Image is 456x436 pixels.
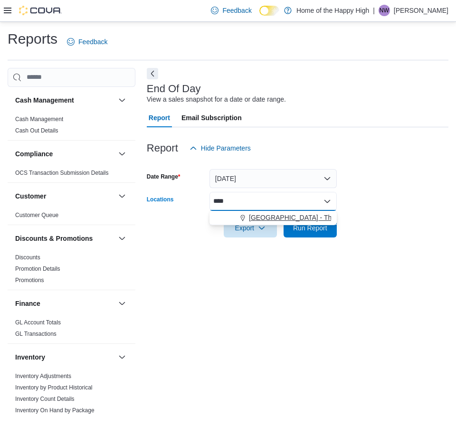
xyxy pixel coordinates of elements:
a: Inventory by Product Historical [15,384,93,391]
p: [PERSON_NAME] [394,5,448,16]
button: Cash Management [116,95,128,106]
span: Feedback [222,6,251,15]
span: Inventory by Product Historical [15,384,93,391]
div: View a sales snapshot for a date or date range. [147,95,286,104]
span: OCS Transaction Submission Details [15,169,109,177]
div: Discounts & Promotions [8,252,135,290]
a: Promotions [15,277,44,284]
button: Export [224,218,277,237]
a: Customer Queue [15,212,58,218]
span: Cash Out Details [15,127,58,134]
button: Cash Management [15,95,114,105]
div: Finance [8,317,135,343]
p: | [373,5,375,16]
h3: Cash Management [15,95,74,105]
h1: Reports [8,29,57,48]
h3: Report [147,142,178,154]
a: Feedback [207,1,255,20]
button: Customer [116,190,128,202]
h3: Discounts & Promotions [15,234,93,243]
span: GL Account Totals [15,319,61,326]
button: Finance [116,298,128,309]
button: Discounts & Promotions [116,233,128,244]
span: Promotion Details [15,265,60,273]
span: Hide Parameters [201,143,251,153]
p: Home of the Happy High [296,5,369,16]
h3: Finance [15,299,40,308]
button: [GEOGRAPHIC_DATA] - The Shed District - Fire & Flower [209,211,337,225]
div: Natasha Walsh [379,5,390,16]
a: Inventory Adjustments [15,373,71,379]
button: Inventory [116,351,128,363]
button: Compliance [116,148,128,160]
a: Promotion Details [15,265,60,272]
button: Hide Parameters [186,139,255,158]
label: Date Range [147,173,180,180]
button: [DATE] [209,169,337,188]
div: Cash Management [8,114,135,140]
button: Run Report [284,218,337,237]
button: Inventory [15,352,114,362]
span: Report [149,108,170,127]
h3: Compliance [15,149,53,159]
button: Compliance [15,149,114,159]
button: Customer [15,191,114,201]
a: Cash Out Details [15,127,58,134]
a: Inventory Count Details [15,396,75,402]
div: Choose from the following options [209,211,337,225]
h3: End Of Day [147,83,201,95]
label: Locations [147,196,174,203]
a: Discounts [15,254,40,261]
span: [GEOGRAPHIC_DATA] - The Shed District - Fire & Flower [249,213,420,222]
button: Close list of options [323,198,331,205]
span: GL Transactions [15,330,57,338]
span: Email Subscription [181,108,242,127]
a: Inventory On Hand by Package [15,407,95,414]
h3: Inventory [15,352,45,362]
a: Feedback [63,32,111,51]
a: Cash Management [15,116,63,123]
img: Cova [19,6,62,15]
span: Export [229,218,271,237]
input: Dark Mode [259,6,279,16]
a: OCS Transaction Submission Details [15,170,109,176]
div: Customer [8,209,135,225]
span: Feedback [78,37,107,47]
a: GL Transactions [15,331,57,337]
a: GL Account Totals [15,319,61,326]
span: NW [380,5,389,16]
button: Next [147,68,158,79]
button: Discounts & Promotions [15,234,114,243]
button: Finance [15,299,114,308]
h3: Customer [15,191,46,201]
span: Run Report [293,223,327,233]
span: Inventory Count Details [15,395,75,403]
div: Compliance [8,167,135,182]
